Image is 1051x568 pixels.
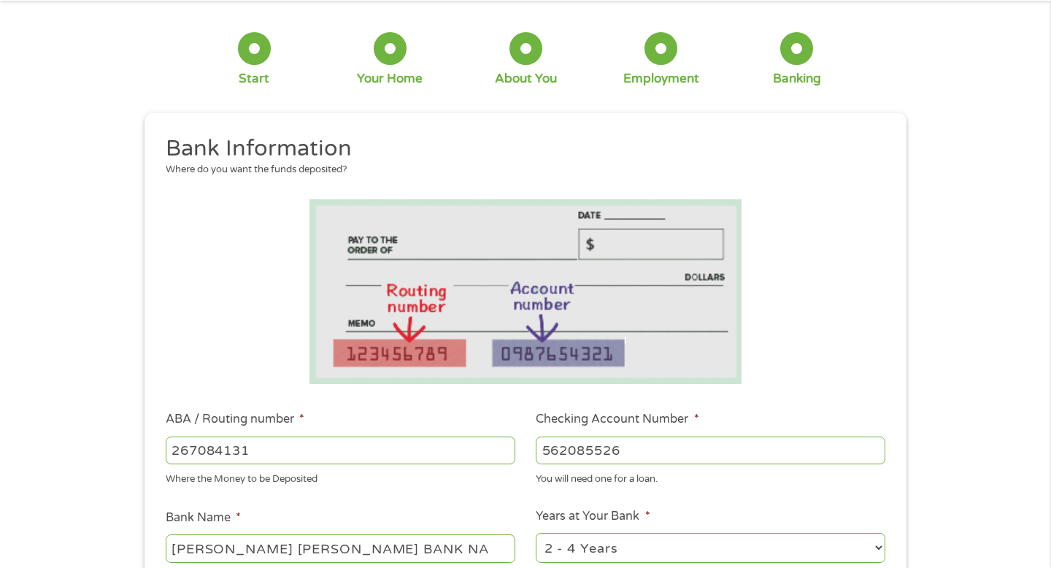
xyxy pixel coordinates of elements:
[166,134,875,164] h2: Bank Information
[309,199,742,384] img: Routing number location
[166,412,304,427] label: ABA / Routing number
[166,510,241,526] label: Bank Name
[495,71,557,87] div: About You
[536,437,885,464] input: 345634636
[536,467,885,487] div: You will need one for a loan.
[536,509,650,524] label: Years at Your Bank
[166,163,875,177] div: Where do you want the funds deposited?
[166,467,515,487] div: Where the Money to be Deposited
[166,437,515,464] input: 263177916
[623,71,699,87] div: Employment
[357,71,423,87] div: Your Home
[536,412,698,427] label: Checking Account Number
[773,71,821,87] div: Banking
[239,71,269,87] div: Start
